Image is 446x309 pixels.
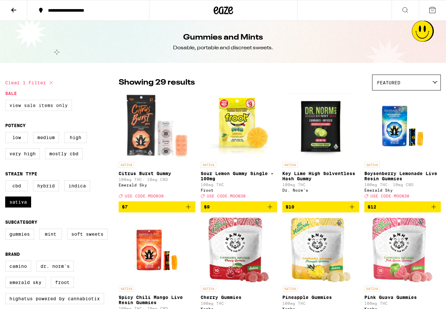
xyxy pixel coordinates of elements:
img: Kanha - Pineapple Gummies [290,218,351,282]
label: Dr. Norm's [36,261,74,272]
p: SATIVA [364,162,380,168]
label: View Sale Items Only [5,100,72,111]
label: Highatus Powered by Cannabiotix [5,293,104,304]
p: Boysenberry Lemonade Live Resin Gummies [364,171,441,181]
label: Very High [5,148,40,159]
button: Add to bag [201,201,277,212]
label: Medium [33,132,59,143]
p: 100mg THC [282,183,359,187]
label: Low [5,132,28,143]
p: Showing 29 results [119,77,195,88]
img: Kanha - Pink Guava Gummies [372,218,433,282]
label: Sativa [5,196,31,208]
label: Gummies [5,229,34,240]
label: Soft Sweets [67,229,108,240]
button: Add to bag [282,201,359,212]
button: Clear 1 filter [5,75,55,91]
p: Pineapple Gummies [282,295,359,300]
label: Camino [5,261,31,272]
div: Emerald Sky [364,188,441,192]
span: $9 [204,204,210,209]
img: Kanha - Cherry Gummies [208,218,269,282]
legend: Brand [5,252,20,257]
a: Open page for Citrus Burst Gummy from Emerald Sky [119,94,195,201]
label: Froot [51,277,74,288]
span: USE CODE MOON30 [207,194,246,198]
h1: Gummies and Mints [183,32,263,43]
img: Emerald Sky - Citrus Burst Gummy [123,94,191,159]
label: CBD [5,180,28,191]
p: Sour Lemon Gummy Single - 100mg [201,171,277,181]
span: USE CODE MOON30 [125,194,164,198]
p: Key Lime High Solventless Hash Gummy [282,171,359,181]
img: Froot - Sour Lemon Gummy Single - 100mg [201,94,277,159]
div: Emerald Sky [119,183,195,187]
label: Mint [39,229,62,240]
button: Add to bag [119,201,195,212]
p: 100mg THC [282,301,359,305]
p: 100mg THC: 10mg CBD [119,177,195,182]
label: Mostly CBD [45,148,83,159]
span: $10 [286,204,294,209]
p: 100mg THC [364,301,441,305]
p: Spicy Chili Mango Live Resin Gummies [119,295,195,305]
legend: Subcategory [5,220,37,225]
a: Open page for Key Lime High Solventless Hash Gummy from Dr. Norm's [282,94,359,201]
div: Froot [201,188,277,192]
legend: Strain Type [5,171,37,176]
p: SATIVA [282,286,298,291]
span: USE CODE MOON30 [370,194,409,198]
legend: Potency [5,123,26,128]
legend: Sale [5,91,17,96]
span: $12 [368,204,376,209]
p: SATIVA [282,162,298,168]
p: 100mg THC: 10mg CBD [364,183,441,187]
a: Open page for Boysenberry Lemonade Live Resin Gummies from Emerald Sky [364,94,441,201]
p: SATIVA [201,162,216,168]
span: Featured [377,80,400,85]
span: Hi. Need any help? [4,5,47,10]
p: 100mg THC [201,301,277,305]
label: Emerald Sky [5,277,46,288]
p: 100mg THC [201,183,277,187]
p: Cherry Gummies [201,295,277,300]
a: Open page for Sour Lemon Gummy Single - 100mg from Froot [201,94,277,201]
img: Emerald Sky - Spicy Chili Mango Live Resin Gummies [124,218,189,282]
p: Pink Guava Gummies [364,295,441,300]
img: Emerald Sky - Boysenberry Lemonade Live Resin Gummies [370,94,435,159]
label: Hybrid [33,180,59,191]
span: $7 [122,204,128,209]
label: High [64,132,87,143]
img: Dr. Norm's - Key Lime High Solventless Hash Gummy [289,94,352,159]
p: SATIVA [201,286,216,291]
label: Indica [64,180,90,191]
div: Dr. Norm's [282,188,359,192]
p: Citrus Burst Gummy [119,171,195,176]
div: Dosable, portable and discreet sweets. [173,44,273,52]
p: SATIVA [119,162,134,168]
p: SATIVA [119,286,134,291]
p: SATIVA [364,286,380,291]
button: Add to bag [364,201,441,212]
